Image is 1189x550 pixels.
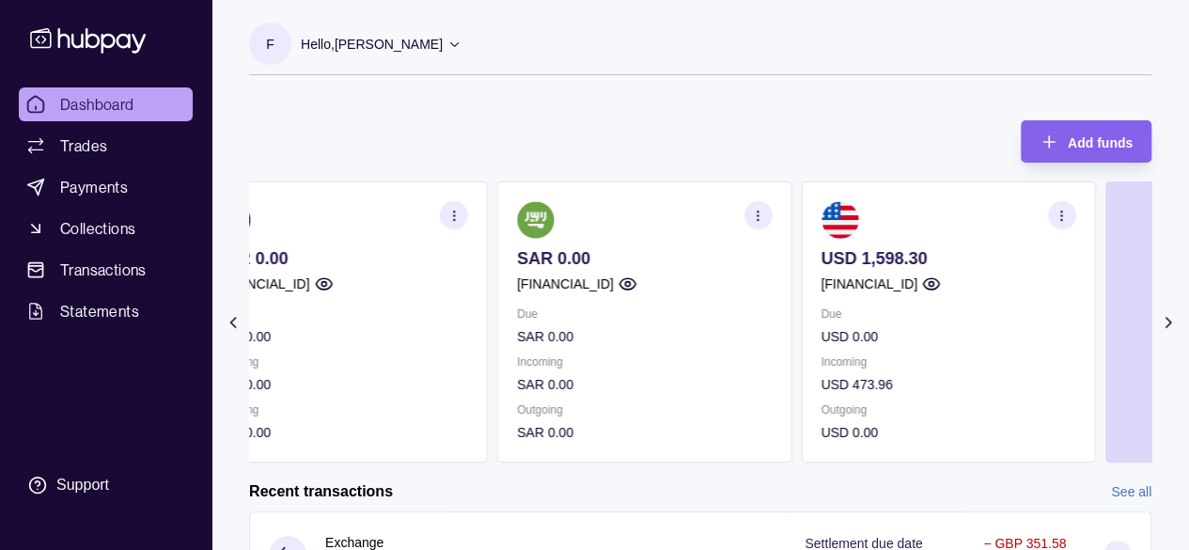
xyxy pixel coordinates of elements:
[249,481,393,502] h2: Recent transactions
[60,176,128,198] span: Payments
[517,422,772,443] p: SAR 0.00
[1021,120,1151,163] button: Add funds
[821,422,1075,443] p: USD 0.00
[213,248,468,269] p: QAR 0.00
[60,300,139,322] span: Statements
[517,274,614,294] p: [FINANCIAL_ID]
[60,134,107,157] span: Trades
[213,400,468,420] p: Outgoing
[60,217,135,240] span: Collections
[19,253,193,287] a: Transactions
[517,248,772,269] p: SAR 0.00
[517,326,772,347] p: SAR 0.00
[821,326,1075,347] p: USD 0.00
[19,294,193,328] a: Statements
[517,400,772,420] p: Outgoing
[213,201,251,239] img: qa
[60,259,147,281] span: Transactions
[19,129,193,163] a: Trades
[517,352,772,372] p: Incoming
[60,93,134,116] span: Dashboard
[266,34,274,55] p: F
[213,304,468,324] p: Due
[56,475,109,495] div: Support
[301,34,443,55] p: Hello, [PERSON_NAME]
[213,422,468,443] p: QAR 0.00
[1068,135,1133,150] span: Add funds
[821,201,858,239] img: us
[19,212,193,245] a: Collections
[19,87,193,121] a: Dashboard
[213,374,468,395] p: QAR 0.00
[517,374,772,395] p: SAR 0.00
[821,274,917,294] p: [FINANCIAL_ID]
[19,465,193,505] a: Support
[1111,481,1151,502] a: See all
[821,352,1075,372] p: Incoming
[213,274,310,294] p: [FINANCIAL_ID]
[821,304,1075,324] p: Due
[517,201,555,239] img: sa
[821,248,1075,269] p: USD 1,598.30
[821,400,1075,420] p: Outgoing
[517,304,772,324] p: Due
[213,352,468,372] p: Incoming
[213,326,468,347] p: QAR 0.00
[19,170,193,204] a: Payments
[821,374,1075,395] p: USD 473.96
